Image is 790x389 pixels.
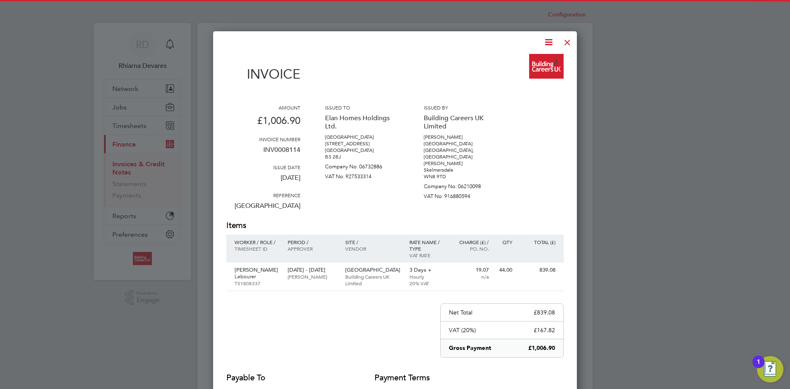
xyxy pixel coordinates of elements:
[226,66,300,82] h1: Invoice
[226,111,300,136] p: £1,006.90
[497,239,512,245] p: QTY
[520,267,555,273] p: 839.08
[288,267,337,273] p: [DATE] - [DATE]
[424,111,498,134] p: Building Careers UK Limited
[235,273,279,280] p: Labourer
[409,252,445,259] p: VAT rate
[757,362,760,373] div: 1
[325,140,399,147] p: [STREET_ADDRESS]
[288,273,337,280] p: [PERSON_NAME]
[325,104,399,111] h3: Issued to
[529,54,564,79] img: buildingcareersuk-logo-remittance.png
[325,170,399,180] p: VAT No: 927533314
[453,239,489,245] p: Charge (£) /
[345,273,401,287] p: Building Careers UK Limited
[424,104,498,111] h3: Issued by
[534,326,555,334] p: £167.82
[235,245,279,252] p: Timesheet ID
[424,167,498,173] p: Skelmersdale
[226,192,300,198] h3: Reference
[757,356,783,382] button: Open Resource Center, 1 new notification
[325,147,399,154] p: [GEOGRAPHIC_DATA]
[325,134,399,140] p: [GEOGRAPHIC_DATA]
[424,154,498,167] p: [GEOGRAPHIC_DATA][PERSON_NAME]
[235,239,279,245] p: Worker / Role /
[226,170,300,192] p: [DATE]
[453,273,489,280] p: n/a
[409,273,445,280] p: Hourly
[345,239,401,245] p: Site /
[345,245,401,252] p: Vendor
[449,309,472,316] p: Net Total
[226,372,350,384] h2: Payable to
[345,267,401,273] p: [GEOGRAPHIC_DATA]
[235,280,279,287] p: TS1808337
[424,173,498,180] p: WN8 9TD
[424,134,498,154] p: [PERSON_NAME][GEOGRAPHIC_DATA] [GEOGRAPHIC_DATA],
[528,344,555,352] p: £1,006.90
[226,164,300,170] h3: Issue date
[226,198,300,220] p: [GEOGRAPHIC_DATA]
[409,280,445,287] p: 20% VAT
[226,142,300,164] p: INV0008114
[226,220,564,231] h2: Items
[453,245,489,252] p: Po. No.
[325,154,399,160] p: B3 2BJ
[288,245,337,252] p: Approver
[424,190,498,200] p: VAT No: 916880594
[325,111,399,134] p: Elan Homes Holdings Ltd.
[534,309,555,316] p: £839.08
[374,372,448,384] h2: Payment terms
[409,239,445,252] p: Rate name / type
[409,267,445,273] p: 3 Days +
[497,267,512,273] p: 44.00
[226,104,300,111] h3: Amount
[235,267,279,273] p: [PERSON_NAME]
[226,136,300,142] h3: Invoice number
[520,239,555,245] p: Total (£)
[449,344,491,352] p: Gross Payment
[288,239,337,245] p: Period /
[453,267,489,273] p: 19.07
[449,326,476,334] p: VAT (20%)
[325,160,399,170] p: Company No: 06732886
[424,180,498,190] p: Company No: 06210098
